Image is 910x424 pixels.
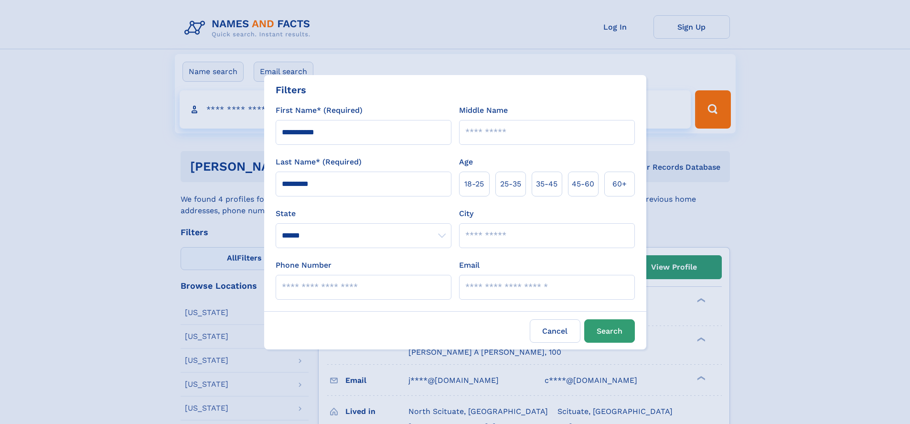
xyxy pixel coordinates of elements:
[459,260,480,271] label: Email
[276,83,306,97] div: Filters
[464,178,484,190] span: 18‑25
[500,178,521,190] span: 25‑35
[612,178,627,190] span: 60+
[276,156,362,168] label: Last Name* (Required)
[459,105,508,116] label: Middle Name
[459,208,473,219] label: City
[276,208,451,219] label: State
[530,319,580,343] label: Cancel
[572,178,594,190] span: 45‑60
[584,319,635,343] button: Search
[276,260,332,271] label: Phone Number
[459,156,473,168] label: Age
[276,105,363,116] label: First Name* (Required)
[536,178,557,190] span: 35‑45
